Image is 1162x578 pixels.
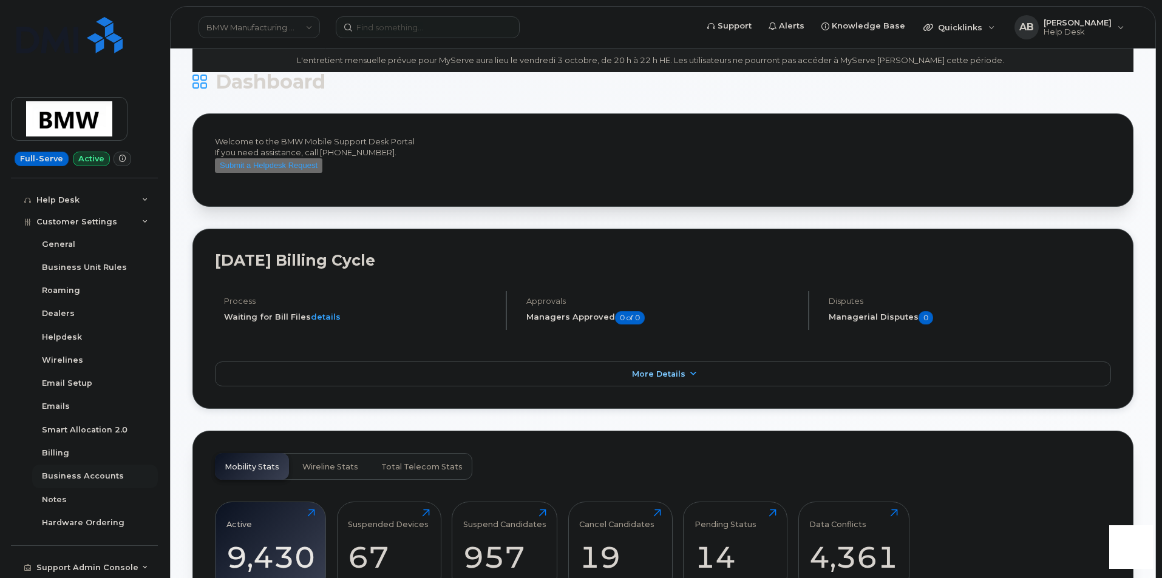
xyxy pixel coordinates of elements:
[779,20,804,32] span: Alerts
[348,509,429,529] div: Suspended Devices
[302,462,358,472] span: Wireline Stats
[809,509,866,529] div: Data Conflicts
[348,539,430,575] div: 67
[695,509,756,529] div: Pending Status
[215,158,322,173] button: Submit a Helpdesk Request
[1044,18,1112,27] span: [PERSON_NAME]
[760,14,813,38] a: Alerts
[579,539,661,575] div: 19
[336,16,520,38] input: Find something...
[226,509,252,529] div: Active
[381,462,463,472] span: Total Telecom Stats
[1006,15,1133,39] div: Alex Bradshaw
[199,16,320,38] a: BMW Manufacturing Co LLC
[224,311,495,323] li: Waiting for Bill Files
[699,14,760,38] a: Support
[809,539,898,575] div: 4,361
[695,539,776,575] div: 14
[832,20,905,32] span: Knowledge Base
[632,369,685,378] span: More Details
[463,509,546,529] div: Suspend Candidates
[1109,525,1153,569] iframe: Messenger Launcher
[813,14,914,38] a: Knowledge Base
[829,311,1111,324] h5: Managerial Disputes
[216,73,325,91] span: Dashboard
[215,136,1111,184] div: Welcome to the BMW Mobile Support Desk Portal If you need assistance, call [PHONE_NUMBER].
[297,32,1004,66] div: MyServe scheduled maintenance will occur [DATE][DATE] 8:00 PM - 10:00 PM Eastern. Users will be u...
[915,15,1004,39] div: Quicklinks
[919,311,933,324] span: 0
[215,251,1111,269] h2: [DATE] Billing Cycle
[938,22,982,32] span: Quicklinks
[526,297,798,306] h4: Approvals
[224,297,495,306] h4: Process
[615,311,645,324] span: 0 of 0
[526,311,798,324] h5: Managers Approved
[215,160,322,170] a: Submit a Helpdesk Request
[463,539,546,575] div: 957
[226,539,315,575] div: 9,430
[1019,20,1034,35] span: AB
[1044,27,1112,37] span: Help Desk
[718,20,752,32] span: Support
[579,509,654,529] div: Cancel Candidates
[829,297,1111,306] h4: Disputes
[311,312,341,321] a: details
